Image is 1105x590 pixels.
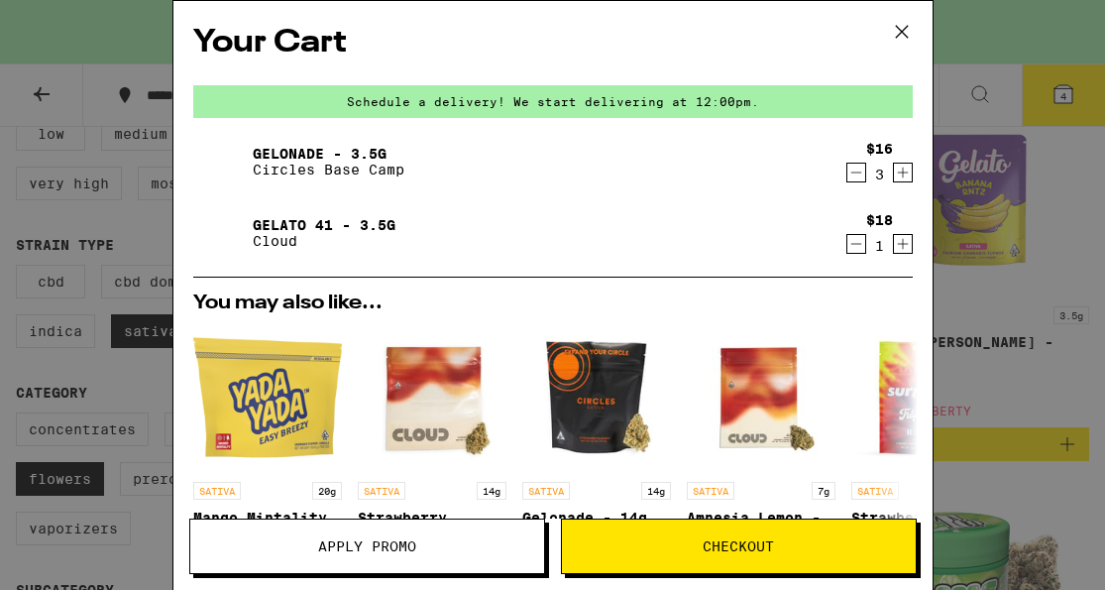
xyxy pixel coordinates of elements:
p: SATIVA [851,482,899,500]
p: 20g [312,482,342,500]
a: Open page for Strawberry Daze - 1g from Surplus [851,323,1000,586]
img: Gelato 41 - 3.5g [193,205,249,261]
img: Surplus - Strawberry Daze - 1g [851,323,1000,472]
p: Gelonade - 14g [522,510,671,526]
p: SATIVA [522,482,570,500]
div: $18 [866,212,893,228]
p: 14g [477,482,506,500]
a: Open page for Mango Mintality - 20g from Yada Yada [193,323,342,586]
p: Amnesia Lemon - 7g [687,510,835,541]
h2: Your Cart [193,21,913,65]
span: Apply Promo [318,539,416,553]
button: Increment [893,163,913,182]
p: 14g [641,482,671,500]
div: $16 [866,141,893,157]
p: Cloud [253,233,395,249]
button: Decrement [846,163,866,182]
p: 7g [812,482,835,500]
a: Gelato 41 - 3.5g [253,217,395,233]
button: Apply Promo [189,519,545,574]
a: Open page for Gelonade - 14g from Circles Base Camp [522,323,671,586]
p: SATIVA [358,482,405,500]
p: Strawberry Shortcake - 14g [358,510,506,541]
div: 1 [866,238,893,254]
div: Schedule a delivery! We start delivering at 12:00pm. [193,85,913,118]
img: Gelonade - 3.5g [193,134,249,189]
span: Checkout [703,539,774,553]
button: Checkout [561,519,917,574]
img: Circles Base Camp - Gelonade - 14g [522,323,671,472]
img: Yada Yada - Mango Mintality - 20g [193,323,342,472]
img: Cloud - Amnesia Lemon - 7g [687,323,835,472]
p: SATIVA [687,482,734,500]
div: 3 [866,167,893,182]
a: Gelonade - 3.5g [253,146,404,162]
a: Open page for Strawberry Shortcake - 14g from Cloud [358,323,506,586]
span: Hi. Need any help? [12,14,143,30]
h2: You may also like... [193,294,913,313]
a: Open page for Amnesia Lemon - 7g from Cloud [687,323,835,586]
p: Circles Base Camp [253,162,404,177]
p: Strawberry Daze - 1g [851,510,1000,541]
img: Cloud - Strawberry Shortcake - 14g [358,323,506,472]
button: Increment [893,234,913,254]
button: Decrement [846,234,866,254]
p: Mango Mintality - 20g [193,510,342,541]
